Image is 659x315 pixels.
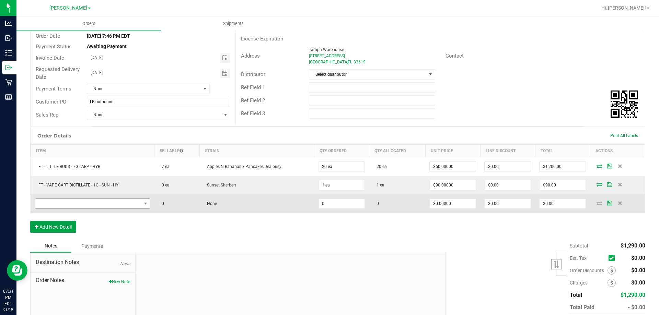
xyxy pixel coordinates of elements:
[314,145,369,157] th: Qty Ordered
[36,66,80,80] span: Requested Delivery Date
[601,5,646,11] span: Hi, [PERSON_NAME]!
[36,258,130,266] span: Destination Notes
[348,60,352,64] span: FL
[609,254,618,263] span: Calculate excise tax
[309,47,344,52] span: Tampa Warehouse
[309,53,345,58] span: [STREET_ADDRESS]
[204,201,217,206] span: None
[570,280,608,286] span: Charges
[430,199,476,208] input: 0
[36,86,71,92] span: Payment Terms
[241,97,265,104] span: Ref Field 2
[604,201,615,205] span: Save Order Detail
[319,180,365,190] input: 0
[631,267,645,274] span: $0.00
[369,145,425,157] th: Qty Allocated
[204,164,281,169] span: Apples N Bananas x Pancakes Jealousy
[373,183,384,187] span: 1 ea
[36,44,72,50] span: Payment Status
[425,145,480,157] th: Unit Price
[35,183,119,187] span: FT - VAPE CART DISTILLATE - 1G - SUN - HYI
[241,53,260,59] span: Address
[3,307,13,312] p: 08/19
[480,145,535,157] th: Line Discount
[347,60,348,64] span: ,
[109,279,130,285] button: New Note
[621,292,645,298] span: $1,290.00
[5,35,12,41] inline-svg: Inbound
[87,44,127,49] strong: Awaiting Payment
[7,260,27,281] iframe: Resource center
[570,243,588,249] span: Subtotal
[35,164,100,169] span: FT - LITTLE BUDS - 7G - ABP - HYB
[37,133,71,138] h1: Order Details
[241,84,265,90] span: Ref Field 1
[49,5,87,11] span: [PERSON_NAME]
[30,240,71,253] div: Notes
[540,162,586,171] input: 0
[373,164,387,169] span: 20 ea
[204,183,236,187] span: Sunset Sherbert
[615,201,625,205] span: Delete Order Detail
[604,182,615,186] span: Save Order Detail
[161,16,305,31] a: Shipments
[535,145,590,157] th: Total
[570,268,608,273] span: Order Discounts
[36,55,64,61] span: Invoice Date
[35,198,150,209] span: NO DATA FOUND
[319,162,365,171] input: 0
[5,79,12,86] inline-svg: Retail
[430,180,476,190] input: 0
[120,261,130,266] span: None
[604,164,615,168] span: Save Order Detail
[485,180,531,190] input: 0
[610,133,638,138] span: Print All Labels
[373,201,379,206] span: 0
[430,162,476,171] input: 0
[485,199,531,208] input: 0
[16,16,161,31] a: Orders
[158,164,170,169] span: 7 ea
[87,33,130,39] strong: [DATE] 7:46 PM EDT
[220,69,230,78] span: Toggle calendar
[631,255,645,261] span: $0.00
[241,110,265,117] span: Ref Field 3
[36,276,130,284] span: Order Notes
[540,180,586,190] input: 0
[158,183,170,187] span: 0 ea
[354,60,366,64] span: 33619
[590,145,645,157] th: Actions
[158,201,164,206] span: 0
[5,64,12,71] inline-svg: Outbound
[220,53,230,63] span: Toggle calendar
[241,36,283,42] span: License Expiration
[631,279,645,286] span: $0.00
[570,255,606,261] span: Est. Tax
[615,164,625,168] span: Delete Order Detail
[87,110,221,120] span: None
[319,199,365,208] input: 0
[36,33,60,39] span: Order Date
[199,145,314,157] th: Strain
[3,288,13,307] p: 07:31 PM EDT
[309,60,348,64] span: [GEOGRAPHIC_DATA]
[214,21,253,27] span: Shipments
[309,70,426,79] span: Select distributor
[446,53,464,59] span: Contact
[570,304,594,311] span: Total Paid
[5,49,12,56] inline-svg: Inventory
[540,199,586,208] input: 0
[5,94,12,100] inline-svg: Reports
[485,162,531,171] input: 0
[71,240,113,252] div: Payments
[241,71,265,77] span: Distributor
[36,112,58,118] span: Sales Rep
[36,99,66,105] span: Customer PO
[154,145,199,157] th: Sellable
[87,84,201,94] span: None
[628,304,645,311] span: - $0.00
[30,221,76,233] button: Add New Detail
[31,145,154,157] th: Item
[5,20,12,27] inline-svg: Analytics
[621,242,645,249] span: $1,290.00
